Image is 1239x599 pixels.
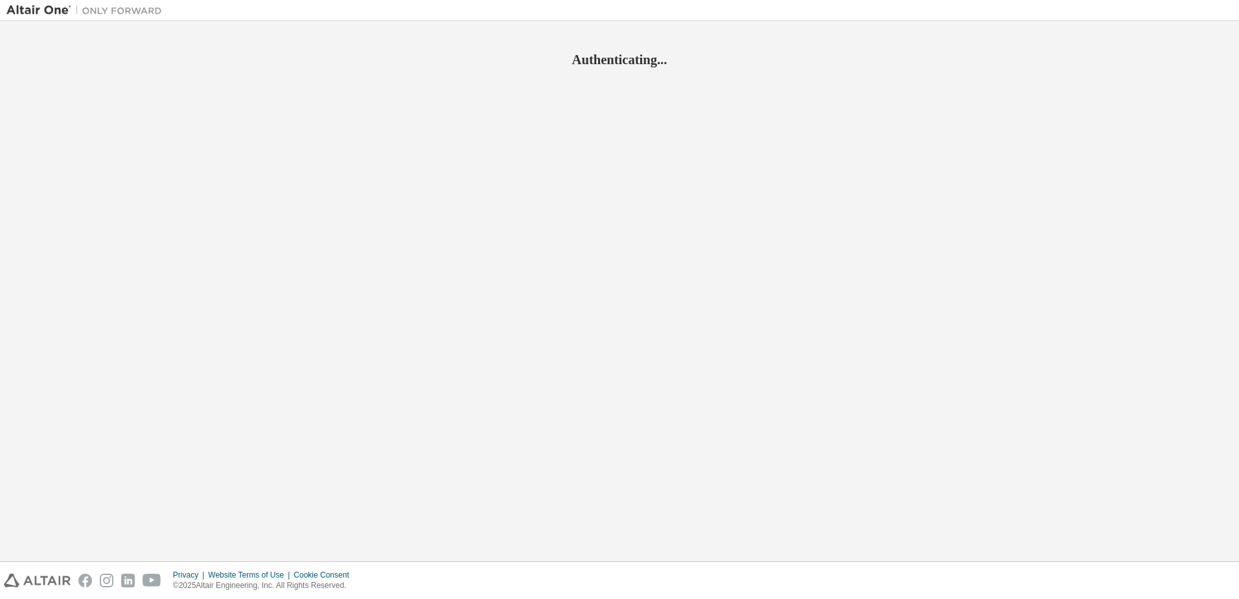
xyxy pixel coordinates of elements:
div: Cookie Consent [294,570,356,580]
h2: Authenticating... [6,51,1233,68]
img: Altair One [6,4,168,17]
img: linkedin.svg [121,574,135,587]
img: youtube.svg [143,574,161,587]
div: Website Terms of Use [208,570,294,580]
img: instagram.svg [100,574,113,587]
div: Privacy [173,570,208,580]
img: altair_logo.svg [4,574,71,587]
img: facebook.svg [78,574,92,587]
p: © 2025 Altair Engineering, Inc. All Rights Reserved. [173,580,357,591]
